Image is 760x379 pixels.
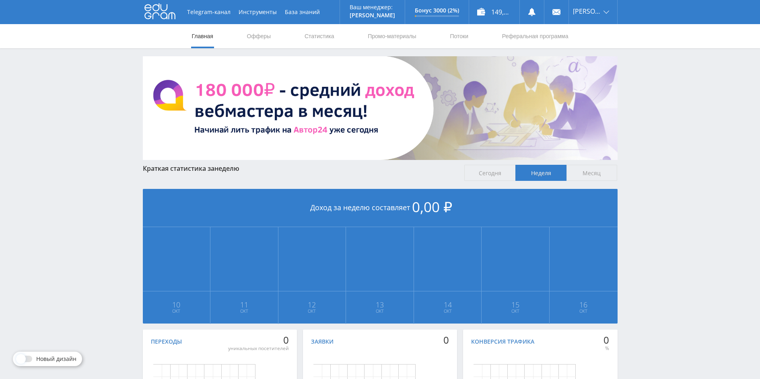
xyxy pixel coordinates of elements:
[414,308,481,314] span: Окт
[36,356,76,362] span: Новый дизайн
[603,345,609,352] div: %
[515,165,566,181] span: Неделя
[449,24,469,48] a: Потоки
[228,334,289,346] div: 0
[573,8,601,14] span: [PERSON_NAME]
[211,308,278,314] span: Окт
[346,308,413,314] span: Окт
[501,24,569,48] a: Реферальная программа
[246,24,272,48] a: Офферы
[566,165,618,181] span: Месяц
[464,165,515,181] span: Сегодня
[346,301,413,308] span: 13
[151,338,182,345] div: Переходы
[550,308,617,314] span: Окт
[311,338,334,345] div: Заявки
[304,24,335,48] a: Статистика
[211,301,278,308] span: 11
[412,197,452,216] span: 0,00 ₽
[550,301,617,308] span: 16
[471,338,534,345] div: Конверсия трафика
[603,334,609,346] div: 0
[367,24,417,48] a: Промо-материалы
[350,4,395,10] p: Ваш менеджер:
[143,56,618,160] img: BannerAvtor24
[482,301,549,308] span: 15
[228,345,289,352] div: уникальных посетителей
[443,334,449,346] div: 0
[143,189,618,227] div: Доход за неделю составляет
[482,308,549,314] span: Окт
[415,7,459,14] p: Бонус 3000 (2%)
[143,165,457,172] div: Краткая статистика за
[191,24,214,48] a: Главная
[214,164,239,173] span: неделю
[143,308,210,314] span: Окт
[350,12,395,18] p: [PERSON_NAME]
[414,301,481,308] span: 14
[279,301,346,308] span: 12
[143,301,210,308] span: 10
[279,308,346,314] span: Окт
